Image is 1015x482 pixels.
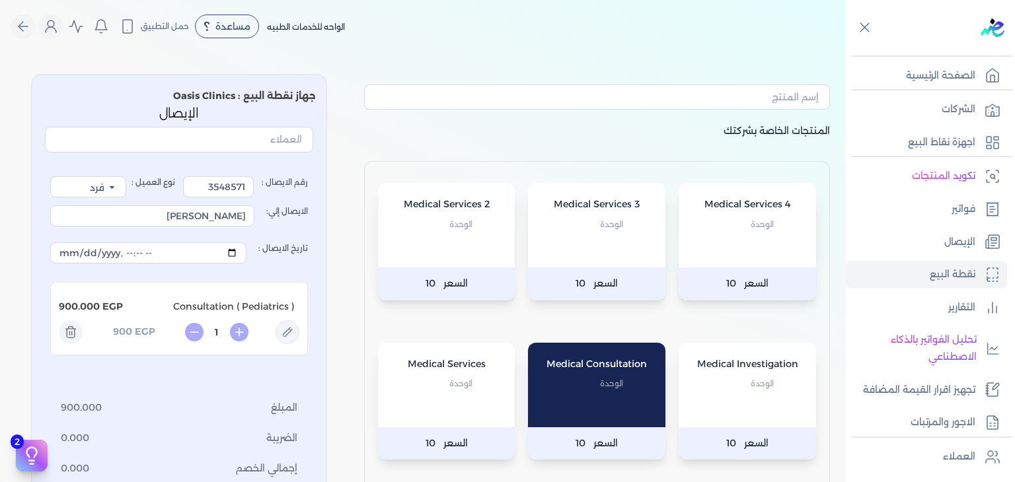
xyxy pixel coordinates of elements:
p: السعر [378,427,515,460]
span: 2 [11,434,24,449]
p: اجهزة نقاط البيع [908,134,975,151]
span: الواحه للخدمات الطبيه [267,22,345,32]
a: التقارير [846,294,1007,322]
span: 10 [576,275,585,293]
p: التقارير [948,299,975,316]
label: الايصال إلي: [50,197,308,234]
a: العملاء [846,443,1007,471]
span: الوحدة [751,216,774,233]
label: رقم الايصال : [183,176,308,197]
p: Consultation ( Pediatrics ) [123,293,299,321]
p: 900 [113,324,132,341]
span: الوحدة [449,216,472,233]
span: حمل التطبيق [141,20,189,32]
p: السعر [679,267,816,300]
a: تجهيز اقرار القيمة المضافة [846,376,1007,404]
span: 10 [576,435,585,452]
a: نقطة البيع [846,261,1007,289]
button: العملاء [45,127,313,157]
a: تكويد المنتجات [846,162,1007,190]
div: مساعدة [195,15,259,38]
p: تجهيز اقرار القيمة المضافة [863,382,975,399]
span: الوحدة [449,375,472,392]
a: الشركات [846,96,1007,123]
span: 0.000 [61,462,89,476]
span: 10 [726,435,736,452]
p: 900.000 [59,298,100,316]
span: 10 [426,435,435,452]
p: Medical Consultation [541,356,652,373]
input: العملاء [45,127,313,152]
p: الصفحة الرئيسية [906,67,975,85]
p: Medical Services [391,356,502,373]
p: الإيصال [45,105,313,122]
span: 900.000 [61,401,102,415]
a: اجهزة نقاط البيع [846,129,1007,156]
img: logo [981,18,1004,37]
select: نوع العميل : [50,176,126,197]
span: إجمالي الخصم [236,462,297,476]
span: المبلغ [271,401,297,415]
p: السعر [378,267,515,300]
span: 10 [426,275,435,293]
a: تحليل الفواتير بالذكاء الاصطناعي [846,326,1007,370]
p: السعر [528,267,665,300]
p: Medical Investigation [692,356,803,373]
span: الوحدة [600,216,623,233]
input: الايصال إلي: [50,205,254,226]
p: الاجور والمرتبات [911,414,975,431]
button: 2 [16,440,48,471]
p: الإيصال [944,234,975,251]
p: فواتير [952,201,975,218]
p: نقطة البيع [930,266,975,283]
span: مساعدة [215,22,250,31]
span: EGP [135,325,155,339]
p: الشركات [942,101,975,118]
button: حمل التطبيق [116,15,192,38]
span: EGP [102,300,123,314]
input: تاريخ الايصال : [50,242,246,263]
p: السعر [528,427,665,460]
p: تكويد المنتجات [912,168,975,185]
span: 10 [726,275,736,293]
p: جهاز نقطة البيع : Oasis Clinics [42,88,316,105]
input: إسم المنتج [364,85,830,110]
label: نوع العميل : [50,176,175,197]
span: الوحدة [600,375,623,392]
a: فواتير [846,195,1007,223]
p: السعر [679,427,816,460]
label: تاريخ الايصال : [50,234,308,271]
span: الضريبة [266,431,297,446]
p: Medical Services 2 [391,196,502,213]
p: Medical Services 4 [692,196,803,213]
button: إسم المنتج [364,85,830,115]
span: 0.000 [61,431,89,446]
p: تحليل الفواتير بالذكاء الاصطناعي [852,331,977,365]
span: الوحدة [751,375,774,392]
a: الإيصال [846,228,1007,256]
input: رقم الايصال : [183,176,254,197]
p: Medical Services 3 [541,196,652,213]
p: العملاء [943,448,975,465]
p: المنتجات الخاصة بشركتك [364,123,830,161]
a: الاجور والمرتبات [846,409,1007,436]
a: الصفحة الرئيسية [846,62,1007,90]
